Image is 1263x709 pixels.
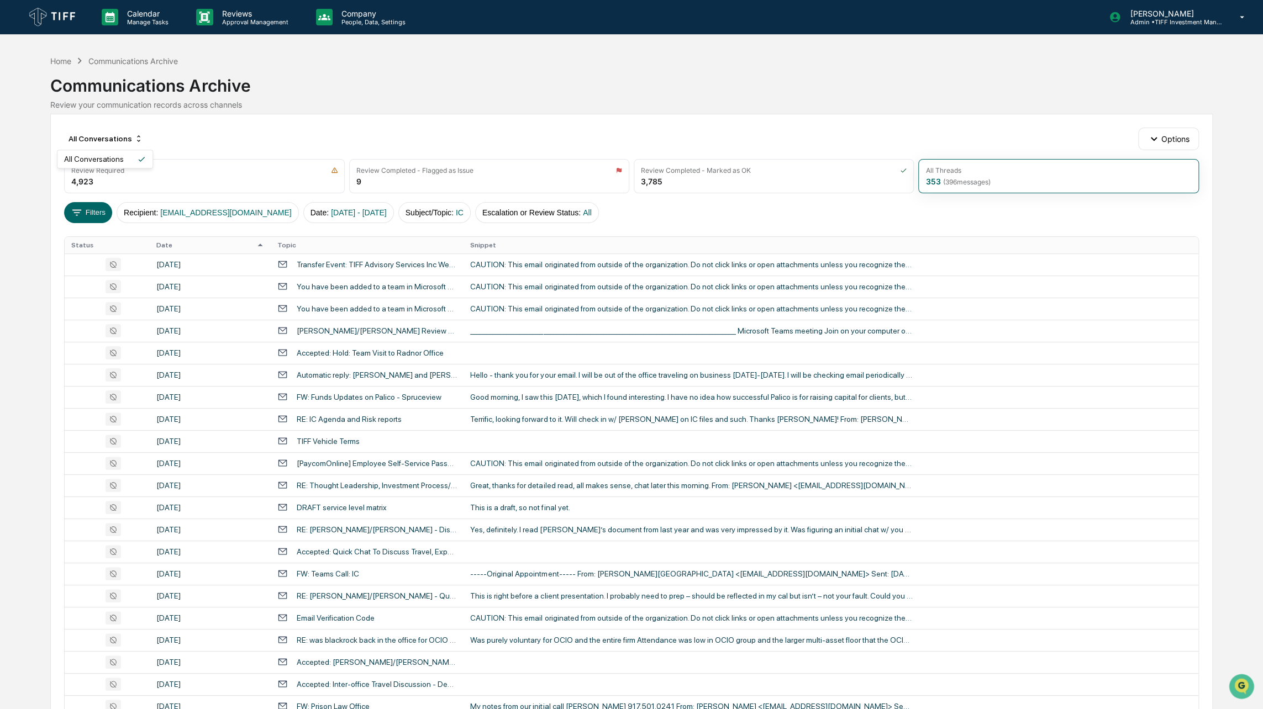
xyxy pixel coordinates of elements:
[641,166,751,174] div: Review Completed - Marked as OK
[156,437,264,446] div: [DATE]
[65,237,150,253] th: Status
[156,393,264,401] div: [DATE]
[297,569,359,578] div: FW: Teams Call: IC
[1121,18,1224,26] p: Admin • TIFF Investment Management
[470,304,912,313] div: CAUTION: This email originated from outside of the organization. Do not click links or open attac...
[11,161,20,170] div: 🔎
[470,591,912,600] div: This is right before a client presentation. I probably need to prep – should be reflected in my c...
[398,202,471,223] button: Subject/Topic:IC
[297,636,457,644] div: RE: was blackrock back in the office for OCIO group?
[943,178,990,186] span: ( 396 messages)
[297,304,457,313] div: You have been added to a team in Microsoft Teams
[470,415,912,424] div: Terrific, looking forward to it. Will check in w/ [PERSON_NAME] on IC files and such. Thanks [PER...
[150,237,271,253] th: Date
[303,202,394,223] button: Date:[DATE] - [DATE]
[156,503,264,512] div: [DATE]
[470,371,912,379] div: Hello - thank you for your email. I will be out of the office traveling on business [DATE]-[DATE]...
[213,9,294,18] p: Reviews
[7,156,74,176] a: 🔎Data Lookup
[1228,673,1257,702] iframe: Open customer support
[297,260,457,269] div: Transfer Event: TIFF Advisory Services Inc Weekly Meeting
[297,503,387,512] div: DRAFT service level matrix
[470,503,912,512] div: This is a draft, so not final yet.
[76,135,141,155] a: 🗄️Attestations
[117,202,299,223] button: Recipient:[EMAIL_ADDRESS][DOMAIN_NAME]
[333,18,411,26] p: People, Data, Settings
[356,177,361,186] div: 9
[1121,9,1224,18] p: [PERSON_NAME]
[456,208,464,217] span: IC
[11,23,201,41] p: How can we help?
[331,208,387,217] span: [DATE] - [DATE]
[356,166,473,174] div: Review Completed - Flagged as Issue
[470,481,912,490] div: Great, thanks for detailed read, all makes sense, chat later this morning. From: [PERSON_NAME] <[...
[615,167,622,174] img: icon
[297,525,457,534] div: RE: [PERSON_NAME]/[PERSON_NAME] - Discuss TIFF IC
[64,202,112,223] button: Filters
[64,155,124,163] div: All Conversations
[118,18,174,26] p: Manage Tasks
[156,569,264,578] div: [DATE]
[156,636,264,644] div: [DATE]
[156,547,264,556] div: [DATE]
[464,237,1198,253] th: Snippet
[11,140,20,149] div: 🖐️
[297,613,375,622] div: Email Verification Code
[160,208,291,217] span: [EMAIL_ADDRESS][DOMAIN_NAME]
[470,260,912,269] div: CAUTION: This email originated from outside of the organization. Do not click links or open attac...
[156,481,264,490] div: [DATE]
[188,88,201,101] button: Start new chat
[156,304,264,313] div: [DATE]
[470,613,912,622] div: CAUTION: This email originated from outside of the organization. Do not click links or open attac...
[271,237,464,253] th: Topic
[91,139,137,150] span: Attestations
[156,326,264,335] div: [DATE]
[50,56,71,66] div: Home
[297,371,457,379] div: Automatic reply: [PERSON_NAME] and [PERSON_NAME] touch base
[78,187,134,195] a: Powered byPylon
[297,680,457,689] div: Accepted: Inter-office Travel Discussion - Development/Member Strategy
[470,326,912,335] div: ________________________________________________________________________________ Microsoft Teams ...
[71,166,124,174] div: Review Required
[925,166,961,174] div: All Threads
[156,680,264,689] div: [DATE]
[156,525,264,534] div: [DATE]
[88,56,178,66] div: Communications Archive
[475,202,599,223] button: Escalation or Review Status:All
[38,96,140,104] div: We're available if you need us!
[297,459,457,468] div: [PaycomOnline] Employee Self-Service Password Change
[213,18,294,26] p: Approval Management
[470,569,912,578] div: -----Original Appointment----- From: [PERSON_NAME][GEOGRAPHIC_DATA] <[EMAIL_ADDRESS][DOMAIN_NAME]...
[470,393,912,401] div: Good morning, I saw this [DATE], which I found interesting. I have no idea how successful Palico ...
[333,9,411,18] p: Company
[641,177,662,186] div: 3,785
[110,187,134,195] span: Pylon
[583,208,592,217] span: All
[11,84,31,104] img: 1746055101610-c473b297-6a78-478c-a979-82029cc54cd1
[925,177,990,186] div: 353
[156,658,264,666] div: [DATE]
[156,260,264,269] div: [DATE]
[156,348,264,357] div: [DATE]
[297,282,457,291] div: You have been added to a team in Microsoft Teams
[156,613,264,622] div: [DATE]
[297,348,444,357] div: Accepted: Hold: Team Visit to Radnor Office
[470,282,912,291] div: CAUTION: This email originated from outside of the organization. Do not click links or open attac...
[297,591,457,600] div: RE: [PERSON_NAME]/[PERSON_NAME] - Quick Chat on BlackRock's Tactical Process Sources of Value/Edge
[297,481,457,490] div: RE: Thought Leadership, Investment Process/IC, etc.
[297,658,457,666] div: Accepted: [PERSON_NAME]/[PERSON_NAME] - Chat on Fee Exhibit for Slide Library
[470,525,912,534] div: Yes, definitely. I read [PERSON_NAME]’s document from last year and was very impressed by it. Was...
[156,371,264,379] div: [DATE]
[156,591,264,600] div: [DATE]
[22,160,70,171] span: Data Lookup
[297,393,441,401] div: FW: Funds Updates on Palico - Spruceview
[50,100,1212,109] div: Review your communication records across channels
[297,415,402,424] div: RE: IC Agenda and Risk reports
[27,5,80,29] img: logo
[470,636,912,644] div: Was purely voluntary for OCIO and the entire firm Attendance was low in OCIO group and the larger...
[64,130,148,147] div: All Conversations
[470,459,912,468] div: CAUTION: This email originated from outside of the organization. Do not click links or open attac...
[156,282,264,291] div: [DATE]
